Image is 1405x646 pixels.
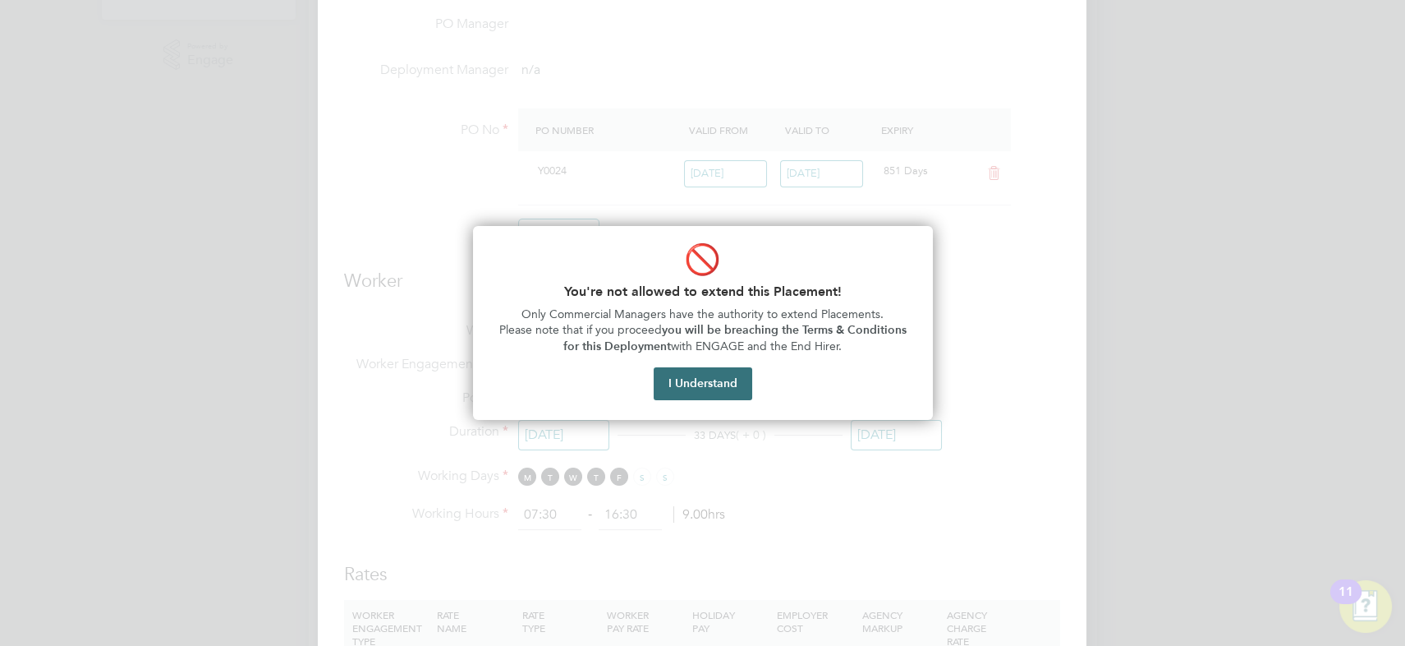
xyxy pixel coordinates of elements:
button: I Understand [654,367,752,400]
h2: You're not allowed to extend this Placement! [493,284,913,299]
div: You're not allowed to extend this Placement! [473,226,933,420]
div: 🚫 [684,242,721,277]
span: with ENGAGE and the End Hirer. [671,339,842,353]
span: Please note that if you proceed [499,323,662,337]
strong: you will be breaching the Terms & Conditions for this Deployment [563,323,910,353]
p: Only Commercial Managers have the authority to extend Placements. [493,307,913,323]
